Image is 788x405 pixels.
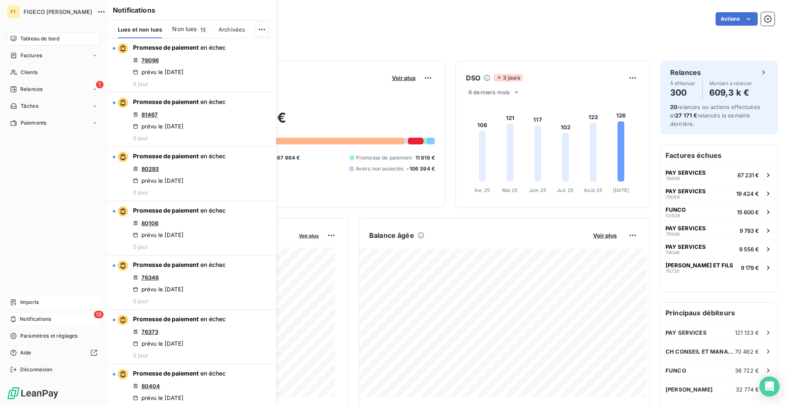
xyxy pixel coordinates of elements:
span: Imports [20,298,39,306]
button: [PERSON_NAME] ET FILS767269 179 € [660,258,777,277]
span: [PERSON_NAME] ET FILS [666,262,733,269]
span: PAY SERVICES [666,188,706,195]
span: en échec [200,261,226,268]
div: FT [7,5,20,19]
span: Paiements [21,119,46,127]
span: Relances [20,85,43,93]
span: 20 [670,104,677,110]
span: 76898 [666,176,680,181]
span: en échec [200,152,226,160]
div: prévu le [DATE] [133,232,184,238]
button: PAY SERVICES789469 793 € [660,221,777,240]
span: Promesse de paiement [133,370,199,377]
span: À effectuer [670,81,695,86]
span: 0 jour [133,135,148,141]
span: 36 722 € [735,367,759,374]
button: Promesse de paiement en échec80293prévu le [DATE]0 jour [108,147,276,201]
button: Promesse de paiement en échec76096prévu le [DATE]0 jour [108,38,276,93]
span: 67 231 € [737,172,759,179]
span: en échec [200,44,226,51]
span: Notifications [20,315,51,323]
span: Archivées [218,26,245,33]
span: 76726 [666,269,679,274]
span: 55508 [666,213,680,218]
span: Déconnexion [20,366,53,373]
span: FUNCO [666,206,686,213]
button: PAY SERVICES7909419 424 € [660,184,777,202]
div: Open Intercom Messenger [759,376,780,397]
span: 67 964 € [277,154,300,162]
span: Factures [21,52,42,59]
span: 1 [96,81,104,88]
div: prévu le [DATE] [133,123,184,130]
span: Promesse de paiement [133,44,199,51]
span: 9 556 € [739,246,759,253]
span: Voir plus [299,233,319,239]
span: 0 jour [133,80,148,87]
span: Promesse de paiement [133,152,199,160]
a: 80293 [141,165,159,172]
span: 13 [198,26,208,33]
span: 121 133 € [735,329,759,336]
span: 79094 [666,195,680,200]
span: Promesse de paiement [133,98,199,105]
tspan: Avr. 25 [474,187,490,193]
div: prévu le [DATE] [133,394,184,401]
span: 32 774 € [736,386,759,393]
tspan: Mai 25 [502,187,518,193]
span: -106 394 € [407,165,435,173]
span: PAY SERVICES [666,243,706,250]
a: 76373 [141,328,158,335]
span: 78946 [666,232,680,237]
div: prévu le [DATE] [133,286,184,293]
span: 0 jour [133,352,148,359]
button: Voir plus [389,74,418,82]
img: Logo LeanPay [7,386,59,400]
span: 9 793 € [740,227,759,234]
span: FIGECO [PERSON_NAME] [24,8,92,15]
h6: Relances [670,67,701,77]
span: 0 jour [133,189,148,196]
span: Aide [20,349,32,357]
tspan: [DATE] [613,187,629,193]
a: 76096 [141,57,159,64]
span: Non lues [172,25,197,33]
span: Promesse de paiement [133,315,199,322]
span: Montant à relancer [709,81,752,86]
a: 76346 [141,274,159,281]
button: Promesse de paiement en échec76373prévu le [DATE]0 jour [108,310,276,364]
span: en échec [200,315,226,322]
button: Promesse de paiement en échec81467prévu le [DATE]0 jour [108,93,276,147]
span: Promesse de paiement [133,207,199,214]
span: Promesse de paiement [133,261,199,268]
span: 0 jour [133,243,148,250]
span: relances ou actions effectuées et relancés la semaine dernière. [670,104,760,127]
span: 3 jours [494,74,522,82]
span: Paramètres et réglages [20,332,77,340]
span: Tâches [21,102,38,110]
div: prévu le [DATE] [133,340,184,347]
span: 27 171 € [675,112,697,119]
h4: 609,3 k € [709,86,752,99]
div: prévu le [DATE] [133,177,184,184]
tspan: Août 25 [584,187,602,193]
span: Voir plus [392,75,415,81]
span: 19 424 € [736,190,759,197]
button: Promesse de paiement en échec76346prévu le [DATE]0 jour [108,256,276,310]
button: FUNCO5550815 600 € [660,202,777,221]
h6: Principaux débiteurs [660,303,777,323]
span: en échec [200,207,226,214]
h4: 300 [670,86,695,99]
button: PAY SERVICES790969 556 € [660,240,777,258]
button: Voir plus [296,232,321,239]
button: Voir plus [591,232,619,239]
span: 15 600 € [737,209,759,216]
h6: Factures échues [660,145,777,165]
span: PAY SERVICES [666,169,706,176]
span: en échec [200,370,226,377]
span: Lues et non lues [118,26,162,33]
span: 70 462 € [735,348,759,355]
button: PAY SERVICES7689867 231 € [660,165,777,184]
span: Voir plus [593,232,617,239]
span: Avoirs non associés [356,165,404,173]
